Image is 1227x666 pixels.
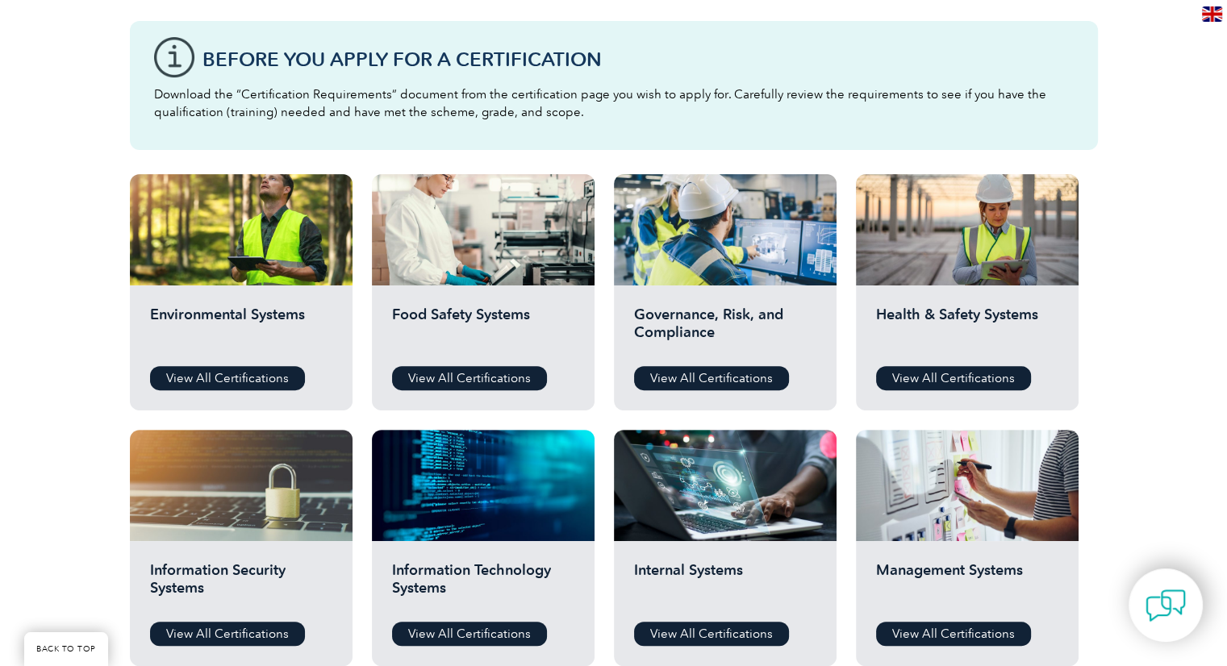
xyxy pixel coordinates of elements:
a: View All Certifications [150,622,305,646]
h2: Information Technology Systems [392,561,574,610]
a: View All Certifications [150,366,305,390]
p: Download the “Certification Requirements” document from the certification page you wish to apply ... [154,85,1074,121]
img: en [1202,6,1222,22]
a: View All Certifications [392,622,547,646]
h2: Health & Safety Systems [876,306,1058,354]
a: View All Certifications [876,622,1031,646]
h2: Management Systems [876,561,1058,610]
img: contact-chat.png [1146,585,1186,626]
h2: Governance, Risk, and Compliance [634,306,816,354]
a: BACK TO TOP [24,632,108,666]
a: View All Certifications [634,622,789,646]
a: View All Certifications [876,366,1031,390]
h2: Information Security Systems [150,561,332,610]
h3: Before You Apply For a Certification [202,49,1074,69]
h2: Environmental Systems [150,306,332,354]
a: View All Certifications [634,366,789,390]
h2: Food Safety Systems [392,306,574,354]
a: View All Certifications [392,366,547,390]
h2: Internal Systems [634,561,816,610]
